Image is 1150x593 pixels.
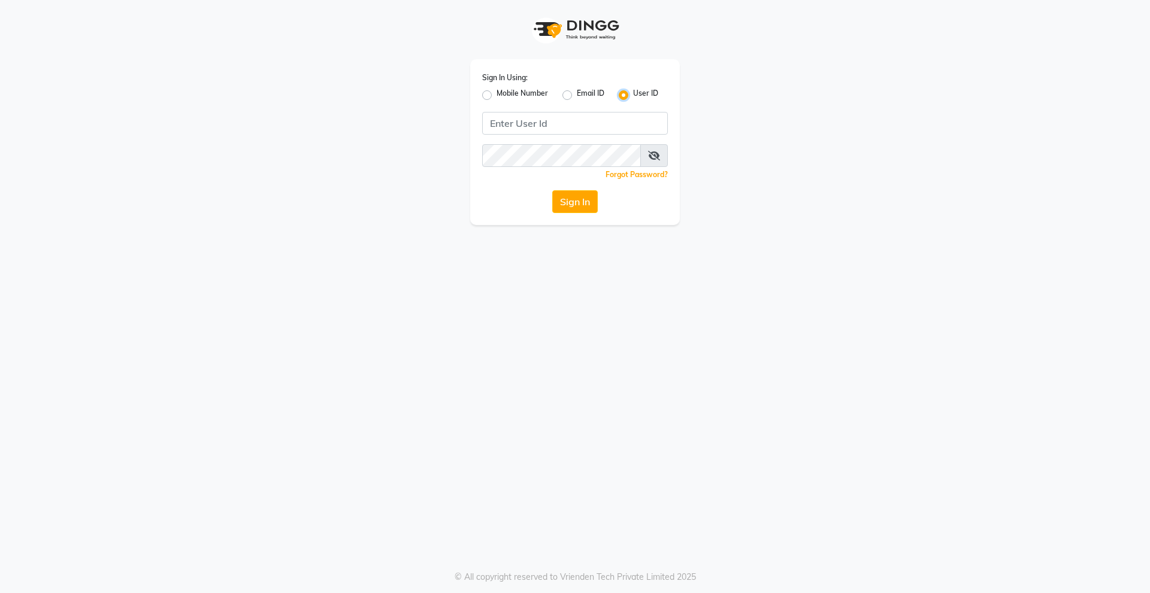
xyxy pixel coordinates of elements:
[482,144,641,167] input: Username
[482,112,668,135] input: Username
[527,12,623,47] img: logo1.svg
[482,72,528,83] label: Sign In Using:
[552,190,598,213] button: Sign In
[606,170,668,179] a: Forgot Password?
[633,88,658,102] label: User ID
[577,88,604,102] label: Email ID
[497,88,548,102] label: Mobile Number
